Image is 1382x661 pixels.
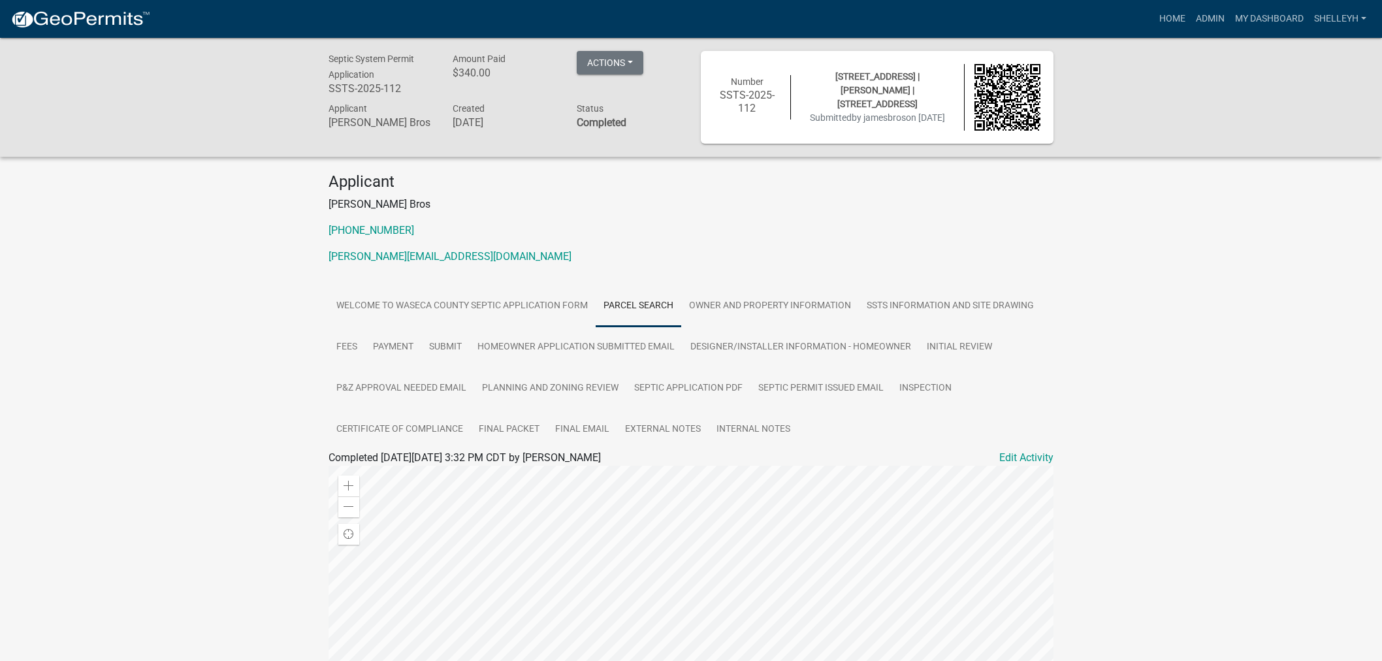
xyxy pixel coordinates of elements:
[365,327,421,368] a: Payment
[859,285,1042,327] a: SSTS Information and Site Drawing
[474,368,626,410] a: Planning and Zoning Review
[329,250,571,263] a: [PERSON_NAME][EMAIL_ADDRESS][DOMAIN_NAME]
[338,496,359,517] div: Zoom out
[329,224,414,236] a: [PHONE_NUMBER]
[547,409,617,451] a: Final Email
[453,54,506,64] span: Amount Paid
[577,116,626,129] strong: Completed
[626,368,750,410] a: Septic Application PDF
[974,64,1041,131] img: QR code
[329,409,471,451] a: Certificate of Compliance
[1309,7,1372,31] a: shelleyh
[714,89,780,114] h6: SSTS-2025-112
[329,172,1053,191] h4: Applicant
[329,103,367,114] span: Applicant
[338,476,359,496] div: Zoom in
[329,197,1053,212] p: [PERSON_NAME] Bros
[596,285,681,327] a: Parcel search
[835,71,920,109] span: [STREET_ADDRESS] | [PERSON_NAME] |[STREET_ADDRESS]
[617,409,709,451] a: External Notes
[731,76,763,87] span: Number
[1230,7,1309,31] a: My Dashboard
[577,103,603,114] span: Status
[1191,7,1230,31] a: Admin
[421,327,470,368] a: Submit
[329,285,596,327] a: Welcome to Waseca County Septic Application Form
[329,451,601,464] span: Completed [DATE][DATE] 3:32 PM CDT by [PERSON_NAME]
[810,112,945,123] span: Submitted on [DATE]
[750,368,892,410] a: Septic Permit Issued email
[681,285,859,327] a: Owner and Property Information
[1154,7,1191,31] a: Home
[919,327,1000,368] a: Initial Review
[329,368,474,410] a: P&Z Approval Needed Email
[852,112,906,123] span: by jamesbros
[683,327,919,368] a: Designer/Installer Information - Homeowner
[709,409,798,451] a: Internal Notes
[329,54,414,80] span: Septic System Permit Application
[329,116,433,129] h6: [PERSON_NAME] Bros
[892,368,959,410] a: Inspection
[329,327,365,368] a: Fees
[470,327,683,368] a: Homeowner Application Submitted Email
[577,51,643,74] button: Actions
[453,103,485,114] span: Created
[471,409,547,451] a: Final Packet
[329,82,433,95] h6: SSTS-2025-112
[453,116,557,129] h6: [DATE]
[338,524,359,545] div: Find my location
[999,450,1053,466] a: Edit Activity
[453,67,557,79] h6: $340.00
